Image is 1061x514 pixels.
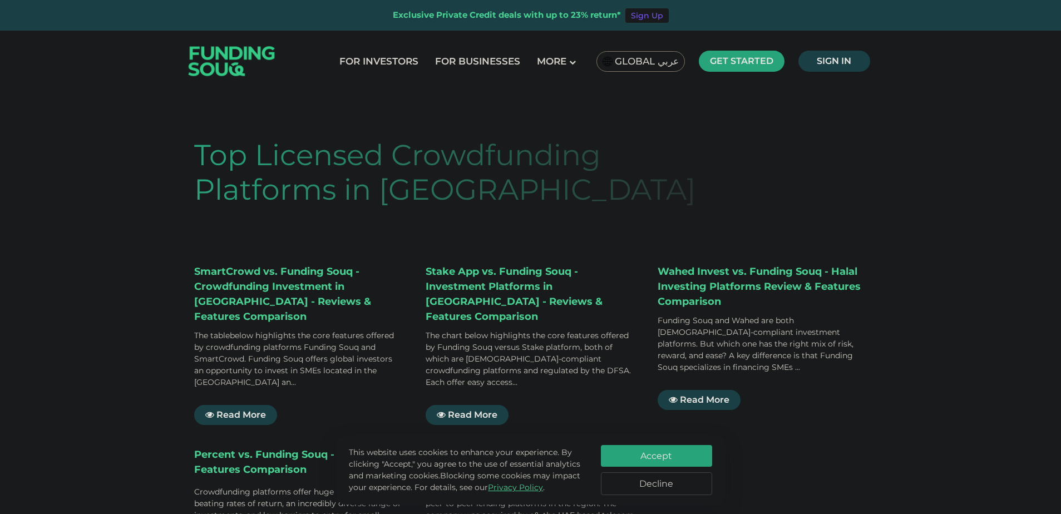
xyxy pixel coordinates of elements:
[216,409,266,420] span: Read More
[414,482,545,492] span: For details, see our .
[194,405,277,425] a: Read More
[601,445,712,467] button: Accept
[194,330,404,388] div: The tablebelow highlights the core features offered by crowdfunding platforms Funding Souq and Sm...
[488,482,543,492] a: Privacy Policy
[710,56,773,66] span: Get started
[426,330,635,388] div: The chart below highlights the core features offered by Funding Souq versus Stake platform, both ...
[448,409,497,420] span: Read More
[625,8,669,23] a: Sign Up
[194,138,733,207] h1: Top Licensed Crowdfunding Platforms in [GEOGRAPHIC_DATA]
[658,315,867,373] div: Funding Souq and Wahed are both [DEMOGRAPHIC_DATA]-compliant investment platforms. But which one ...
[177,33,287,90] img: Logo
[194,447,404,481] div: Percent vs. Funding Souq - Review & Features Comparison
[426,264,635,324] div: Stake App vs. Funding Souq - Investment Platforms in [GEOGRAPHIC_DATA] - Reviews & Features Compa...
[337,52,421,71] a: For Investors
[603,57,613,66] img: SA Flag
[658,264,867,309] div: Wahed Invest vs. Funding Souq - Halal Investing Platforms Review & Features Comparison
[615,55,679,68] span: Global عربي
[658,390,741,410] a: Read More
[601,472,712,495] button: Decline
[680,394,729,405] span: Read More
[817,56,851,66] span: Sign in
[537,56,566,67] span: More
[194,264,404,324] div: SmartCrowd vs. Funding Souq - Crowdfunding Investment in [GEOGRAPHIC_DATA] - Reviews & Features C...
[798,51,870,72] a: Sign in
[349,471,580,492] span: Blocking some cookies may impact your experience.
[432,52,523,71] a: For Businesses
[349,447,589,493] p: This website uses cookies to enhance your experience. By clicking "Accept," you agree to the use ...
[393,9,621,22] div: Exclusive Private Credit deals with up to 23% return*
[426,405,509,425] a: Read More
